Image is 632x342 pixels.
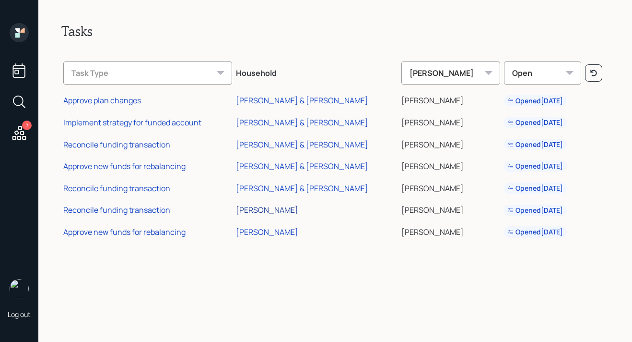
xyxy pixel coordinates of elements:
td: [PERSON_NAME] [399,132,502,154]
div: Approve new funds for rebalancing [63,161,186,171]
td: [PERSON_NAME] [399,176,502,198]
div: [PERSON_NAME] [236,227,298,237]
div: [PERSON_NAME] [401,61,500,85]
div: Reconcile funding transaction [63,183,170,194]
div: Reconcile funding transaction [63,139,170,150]
div: Opened [DATE] [508,183,563,193]
div: Opened [DATE] [508,206,563,215]
td: [PERSON_NAME] [399,198,502,220]
div: Opened [DATE] [508,161,563,171]
td: [PERSON_NAME] [399,88,502,110]
div: Reconcile funding transaction [63,205,170,215]
div: Approve plan changes [63,95,141,106]
div: [PERSON_NAME] [236,205,298,215]
div: Task Type [63,61,232,85]
td: [PERSON_NAME] [399,110,502,132]
div: Opened [DATE] [508,118,563,127]
th: Household [234,55,399,88]
h2: Tasks [61,23,609,39]
div: [PERSON_NAME] & [PERSON_NAME] [236,139,368,150]
div: [PERSON_NAME] & [PERSON_NAME] [236,117,368,128]
div: Opened [DATE] [508,227,563,237]
div: Approve new funds for rebalancing [63,227,186,237]
div: Opened [DATE] [508,140,563,149]
div: Opened [DATE] [508,96,563,106]
div: Log out [8,310,31,319]
div: Implement strategy for funded account [63,117,201,128]
div: [PERSON_NAME] & [PERSON_NAME] [236,95,368,106]
div: 7 [22,121,32,130]
div: Open [504,61,581,85]
div: [PERSON_NAME] & [PERSON_NAME] [236,183,368,194]
td: [PERSON_NAME] [399,220,502,242]
div: [PERSON_NAME] & [PERSON_NAME] [236,161,368,171]
td: [PERSON_NAME] [399,154,502,176]
img: michael-russo-headshot.png [10,279,29,298]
